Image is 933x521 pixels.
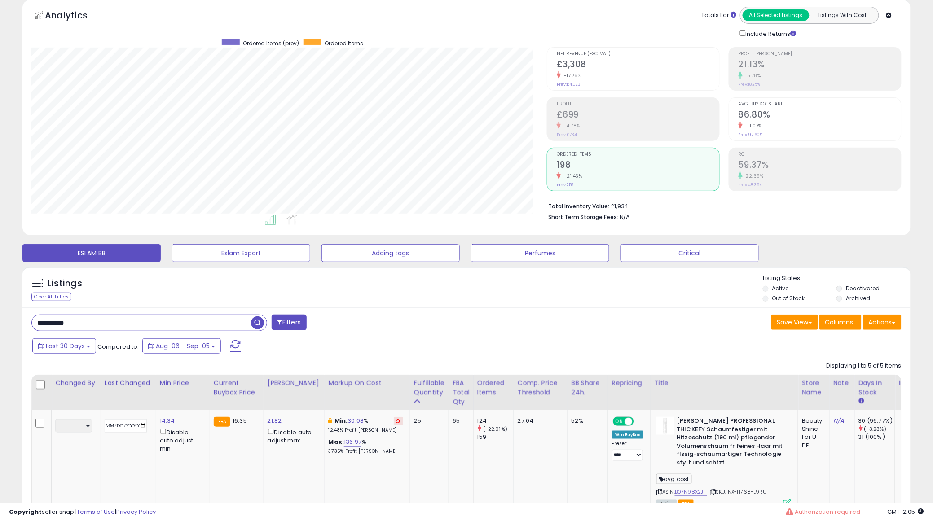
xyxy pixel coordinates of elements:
div: 65 [453,417,466,425]
span: Net Revenue (Exc. VAT) [557,52,719,57]
div: 159 [477,433,514,441]
button: ESLAM BB [22,244,161,262]
small: -4.78% [561,123,580,129]
div: Store Name [802,378,826,397]
div: Win BuyBox [612,431,644,439]
button: Aug-06 - Sep-05 [142,338,221,354]
div: 25 [414,417,442,425]
label: Active [772,285,789,292]
div: Changed by [55,378,97,388]
div: 27.04 [518,417,561,425]
label: Deactivated [846,285,880,292]
button: Last 30 Days [32,338,96,354]
div: Clear All Filters [31,293,71,301]
small: Prev: 18.25% [739,82,761,87]
small: Prev: £4,023 [557,82,581,87]
p: 37.35% Profit [PERSON_NAME] [329,448,403,455]
b: Min: [334,416,348,425]
small: Days In Stock. [858,397,864,405]
label: Archived [846,294,870,302]
a: N/A [833,416,844,425]
div: Include Returns [733,28,807,38]
div: % [329,417,403,433]
a: 14.34 [160,416,175,425]
div: Days In Stock [858,378,891,397]
span: ROI [739,152,901,157]
label: Out of Stock [772,294,805,302]
div: Repricing [612,378,647,388]
th: CSV column name: cust_attr_2_Changed by [52,375,101,410]
div: 52% [572,417,601,425]
div: Markup on Cost [329,378,406,388]
h2: £3,308 [557,59,719,71]
button: All Selected Listings [743,9,810,21]
span: N/A [620,213,630,221]
h2: £699 [557,109,719,122]
div: Totals For [702,11,737,20]
b: Max: [329,438,344,446]
span: ON [614,418,625,425]
b: [PERSON_NAME] PROFESSIONAL THICKEFY Schaumfestiger mit Hitzeschutz (190 ml) pflegender Volumensch... [677,417,786,469]
a: 136.97 [344,438,361,447]
div: Comp. Price Threshold [518,378,564,397]
button: Actions [863,315,902,330]
div: 31 (100%) [858,433,895,441]
a: Terms of Use [77,508,115,516]
small: -21.43% [561,173,582,180]
p: Listing States: [763,274,911,283]
span: Avg. Buybox Share [739,102,901,107]
small: Prev: 97.60% [739,132,763,137]
small: -11.07% [743,123,762,129]
h2: 86.80% [739,109,901,122]
span: Aug-06 - Sep-05 [156,341,210,350]
small: Prev: 48.39% [739,182,763,188]
div: [PERSON_NAME] [268,378,321,388]
div: 30 (96.77%) [858,417,895,425]
p: 12.48% Profit [PERSON_NAME] [329,427,403,433]
small: 22.69% [743,173,764,180]
small: Prev: £734 [557,132,577,137]
div: Disable auto adjust min [160,427,203,453]
h2: 21.13% [739,59,901,71]
button: Columns [819,315,862,330]
div: 124 [477,417,514,425]
h5: Analytics [45,9,105,24]
div: Title [654,378,794,388]
span: Ordered Items [557,152,719,157]
button: Adding tags [321,244,460,262]
div: Preset: [612,441,644,461]
button: Save View [771,315,818,330]
span: Compared to: [97,342,139,351]
div: Displaying 1 to 5 of 5 items [827,362,902,370]
div: Current Buybox Price [214,378,260,397]
a: 30.08 [348,416,364,425]
h2: 59.37% [739,160,901,172]
small: (-3.23%) [864,425,886,433]
div: FBA Total Qty [453,378,470,407]
th: CSV column name: cust_attr_1_Last Changed [101,375,156,410]
span: Profit [PERSON_NAME] [739,52,901,57]
span: Columns [825,318,854,327]
span: Last 30 Days [46,341,85,350]
span: 16.35 [233,416,247,425]
div: Beauty Shine For U DE [802,417,823,450]
small: 15.78% [743,72,761,79]
b: Short Term Storage Fees: [548,213,618,221]
span: Ordered Items [325,39,363,47]
small: (-22.01%) [483,425,507,433]
th: The percentage added to the cost of goods (COGS) that forms the calculator for Min & Max prices. [325,375,410,410]
h5: Listings [48,277,82,290]
div: Disable auto adjust max [268,427,318,445]
a: 21.82 [268,416,282,425]
span: Profit [557,102,719,107]
span: | SKU: NX-H768-L9RU [709,488,766,495]
h2: 198 [557,160,719,172]
b: Total Inventory Value: [548,202,609,210]
small: -17.76% [561,72,581,79]
span: 2025-10-6 12:05 GMT [888,508,924,516]
div: Ordered Items [477,378,510,397]
button: Critical [621,244,759,262]
div: Last Changed [105,378,152,388]
strong: Copyright [9,508,42,516]
div: BB Share 24h. [572,378,604,397]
